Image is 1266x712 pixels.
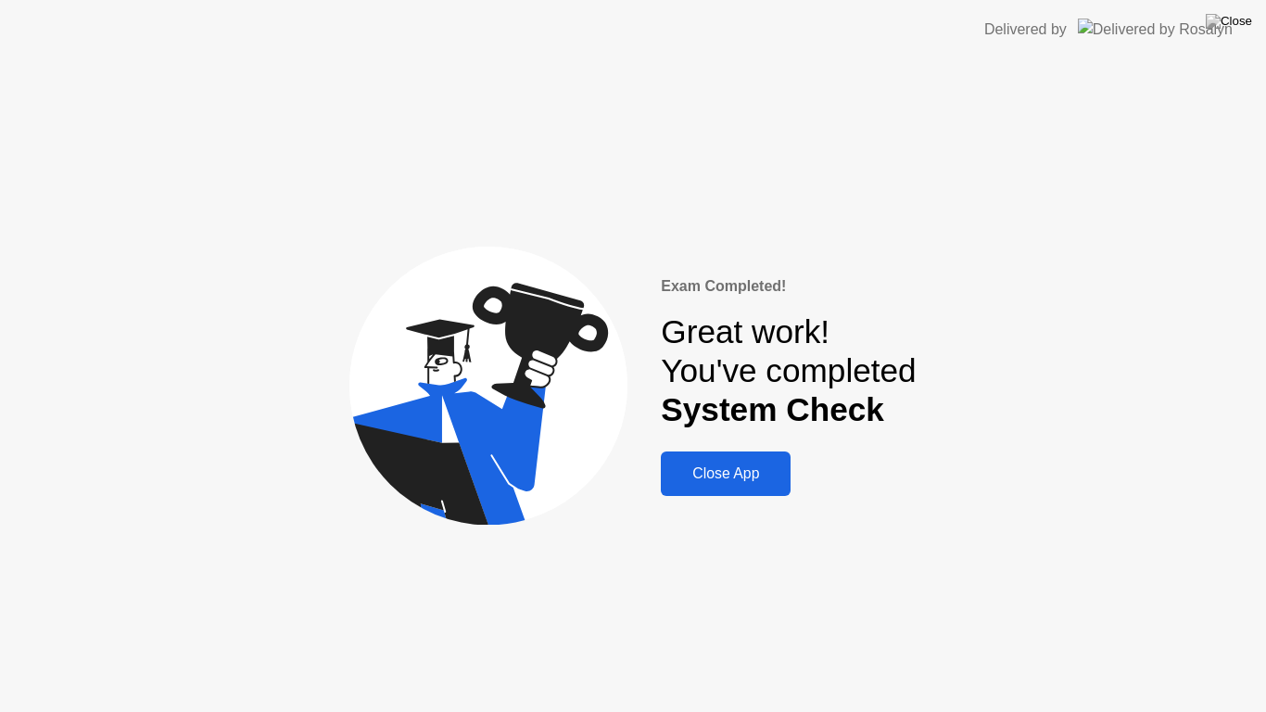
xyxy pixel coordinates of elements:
div: Close App [666,465,785,482]
button: Close App [661,451,791,496]
div: Great work! You've completed [661,312,916,430]
div: Delivered by [984,19,1067,41]
b: System Check [661,391,884,427]
img: Close [1206,14,1252,29]
div: Exam Completed! [661,275,916,298]
img: Delivered by Rosalyn [1078,19,1233,40]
